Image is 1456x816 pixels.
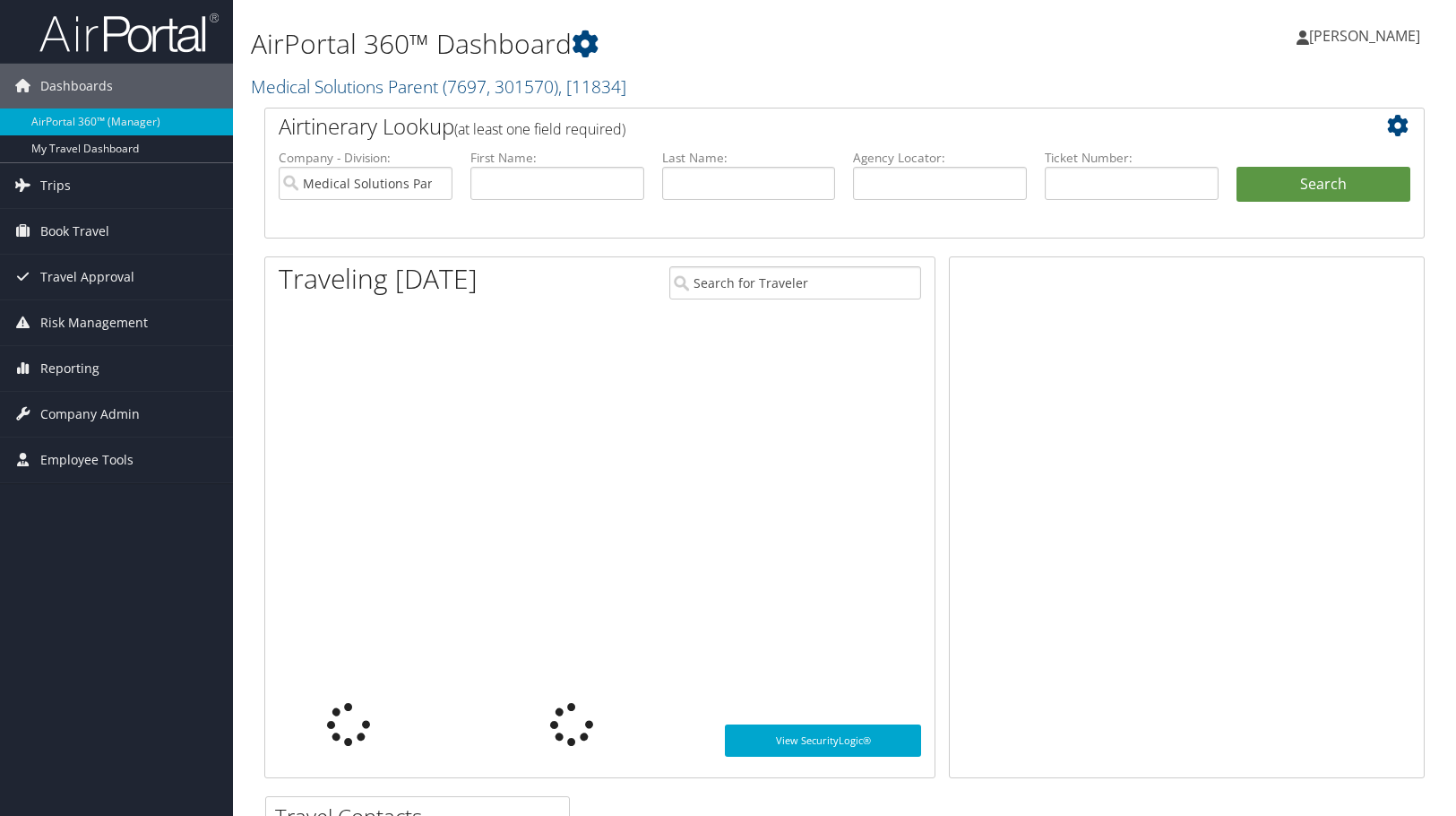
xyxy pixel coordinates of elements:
[279,260,478,298] h1: Traveling [DATE]
[279,149,452,167] label: Company - Division:
[1309,26,1420,46] span: [PERSON_NAME]
[40,255,134,299] span: Travel Approval
[40,163,71,208] span: Trips
[454,119,625,139] span: (at least one field required)
[40,438,134,482] span: Employee Tools
[662,149,836,167] label: Last Name:
[1236,167,1410,203] button: Search
[443,74,558,99] span: ( 7697, 301570 )
[40,64,113,109] span: Dashboards
[40,300,148,345] span: Risk Management
[40,209,109,254] span: Book Travel
[669,266,921,299] input: Search for Traveler
[251,74,626,99] a: Medical Solutions Parent
[853,149,1027,167] label: Agency Locator:
[558,74,626,99] span: , [ 11834 ]
[470,149,644,167] label: First Name:
[251,25,1042,63] h1: AirPortal 360™ Dashboard
[725,725,921,757] a: View SecurityLogic®
[279,111,1314,142] h2: Airtinerary Lookup
[1045,149,1219,167] label: Ticket Number:
[40,346,99,391] span: Reporting
[1297,9,1438,63] a: [PERSON_NAME]
[39,12,219,54] img: airportal-logo.png
[40,392,140,437] span: Company Admin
